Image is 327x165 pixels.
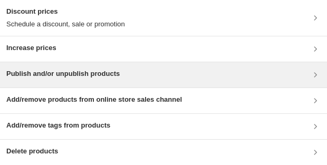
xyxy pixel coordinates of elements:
[6,69,120,79] h3: Publish and/or unpublish products
[6,146,58,157] h3: Delete products
[6,43,56,53] h3: Increase prices
[6,94,182,105] h3: Add/remove products from online store sales channel
[6,19,125,30] p: Schedule a discount, sale or promotion
[6,120,110,131] h3: Add/remove tags from products
[6,6,125,17] h3: Discount prices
